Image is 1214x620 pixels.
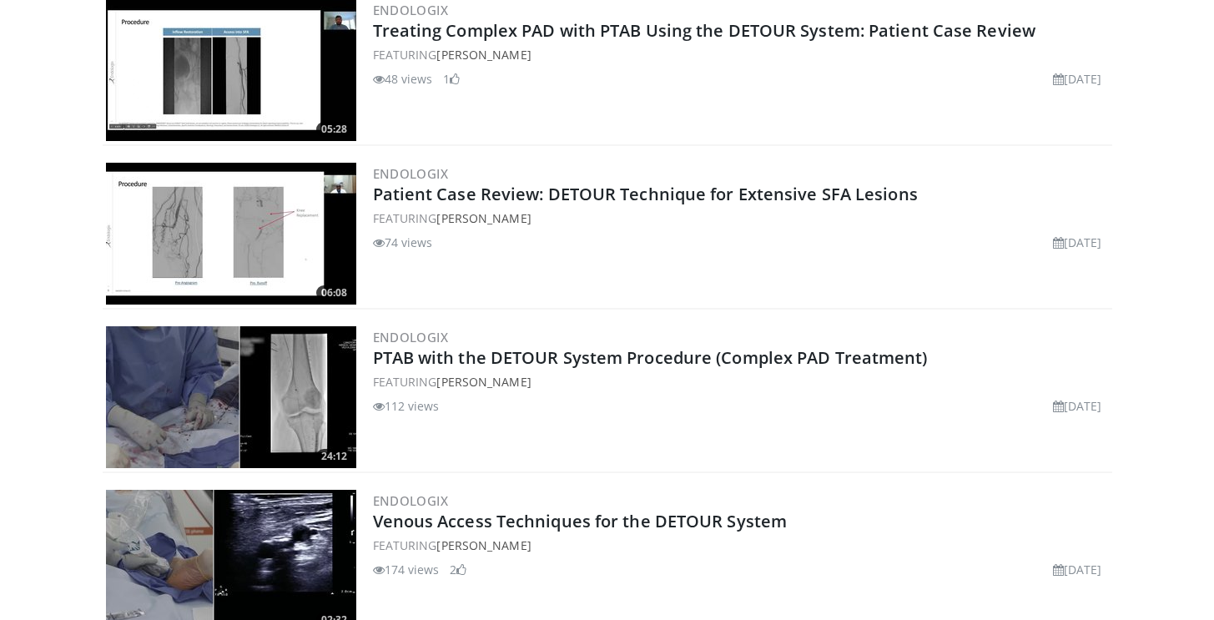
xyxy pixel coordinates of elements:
li: [DATE] [1053,561,1102,578]
span: 05:28 [316,122,352,137]
li: 74 views [373,234,433,251]
a: Venous Access Techniques for the DETOUR System [373,510,788,532]
a: [PERSON_NAME] [436,210,531,226]
li: [DATE] [1053,234,1102,251]
li: 1 [443,70,460,88]
span: 24:12 [316,449,352,464]
img: 28e68892-4bde-4431-a0ba-bee10084511e.300x170_q85_crop-smart_upscale.jpg [106,326,356,468]
div: FEATURING [373,537,1109,554]
a: PTAB with the DETOUR System Procedure (Complex PAD Treatment) [373,346,928,369]
div: FEATURING [373,46,1109,63]
div: FEATURING [373,373,1109,391]
li: [DATE] [1053,70,1102,88]
li: 48 views [373,70,433,88]
a: Endologix [373,2,449,18]
img: 30db9be9-be42-45fe-b9d5-91dcfcd1dc4f.300x170_q85_crop-smart_upscale.jpg [106,163,356,305]
li: 112 views [373,397,440,415]
a: [PERSON_NAME] [436,374,531,390]
li: 2 [450,561,466,578]
div: FEATURING [373,209,1109,227]
a: [PERSON_NAME] [436,537,531,553]
a: Patient Case Review: DETOUR Technique for Extensive SFA Lesions [373,183,918,205]
a: Endologix [373,329,449,345]
a: 06:08 [106,163,356,305]
a: Treating Complex PAD with PTAB Using the DETOUR System: Patient Case Review [373,19,1036,42]
a: Endologix [373,165,449,182]
a: [PERSON_NAME] [436,47,531,63]
span: 06:08 [316,285,352,300]
a: Endologix [373,492,449,509]
a: 24:12 [106,326,356,468]
li: [DATE] [1053,397,1102,415]
li: 174 views [373,561,440,578]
